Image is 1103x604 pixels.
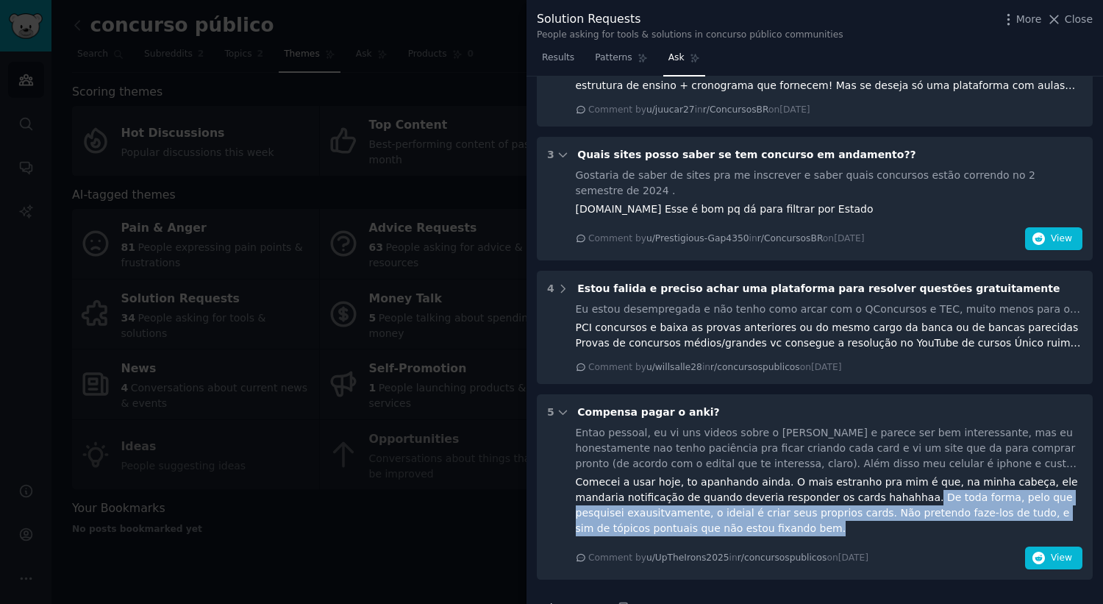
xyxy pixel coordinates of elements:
[588,552,868,565] div: Comment by in on [DATE]
[576,475,1083,536] div: Comecei a usar hoje, to apanhando ainda. O mais estranho pra mim é que, na minha cabeça, ele mand...
[588,232,865,246] div: Comment by in on [DATE]
[1051,552,1072,565] span: View
[1025,547,1082,570] button: View
[537,29,843,42] div: People asking for tools & solutions in concurso público communities
[590,46,652,77] a: Patterns
[576,425,1083,472] div: Entao pessoal, eu vi uns videos sobre o [PERSON_NAME] e parece ser bem interessante, mas eu hones...
[710,362,800,372] span: r/concursospublicos
[537,46,579,77] a: Results
[1001,12,1042,27] button: More
[577,406,719,418] span: Compensa pagar o anki?
[757,233,823,244] span: r/ConcursosBR
[576,63,1083,93] div: Gosto muito do CEISC, o investimento é mais alto mas pra mim sempre valeu a pena pela estrutura d...
[588,104,810,117] div: Comment by in on [DATE]
[576,168,1083,199] div: Gostaria de saber de sites pra me inscrever e saber quais concursos estão correndo no 2 semestre ...
[646,233,749,244] span: u/Prestigious-Gap4350
[1051,232,1072,246] span: View
[547,281,554,296] div: 4
[738,553,827,563] span: r/concursospublicos
[1025,227,1082,251] button: View
[646,553,729,563] span: u/UpTheIrons2025
[646,104,695,115] span: u/juucar27
[1065,12,1093,27] span: Close
[646,362,702,372] span: u/willsalle28
[577,283,1060,294] span: Estou falida e preciso achar uma plataforma para resolver questões gratuitamente
[577,149,915,160] span: Quais sites posso saber se tem concurso em andamento??
[542,51,574,65] span: Results
[576,302,1083,317] div: Eu estou desempregada e não tenho como arcar com o QConcursos e TEC, muito menos para os curtinho...
[576,202,1083,217] div: [DOMAIN_NAME] Esse é bom pq dá para filtrar por Estado
[703,104,768,115] span: r/ConcursosBR
[547,405,554,420] div: 5
[547,147,554,163] div: 3
[1025,235,1082,247] a: View
[537,10,843,29] div: Solution Requests
[1046,12,1093,27] button: Close
[595,51,632,65] span: Patterns
[588,361,841,374] div: Comment by in on [DATE]
[668,51,685,65] span: Ask
[663,46,705,77] a: Ask
[1025,555,1082,566] a: View
[1016,12,1042,27] span: More
[576,320,1083,351] div: PCI concursos e baixa as provas anteriores ou do mesmo cargo da banca ou de bancas parecidas Prov...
